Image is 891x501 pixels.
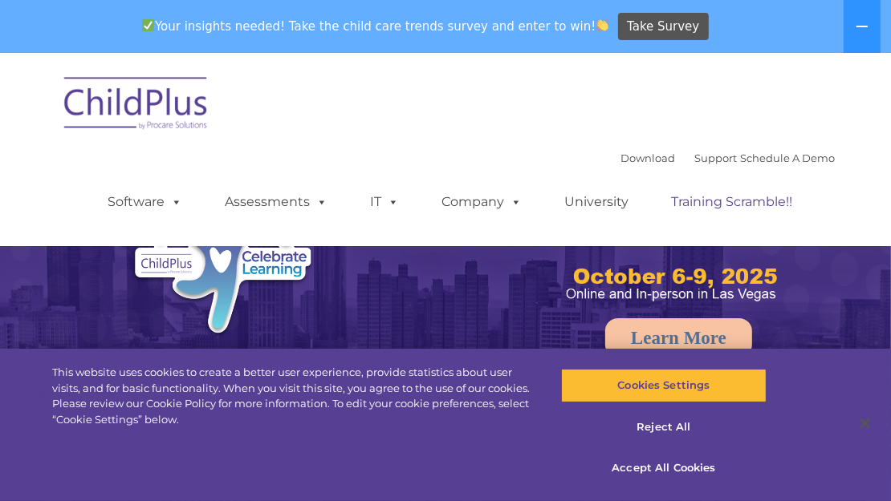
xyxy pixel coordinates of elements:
button: Close [848,406,883,441]
a: Download [620,152,675,164]
a: Take Survey [618,13,709,41]
a: IT [354,186,415,218]
a: University [548,186,645,218]
font: | [620,152,835,164]
span: Your insights needed! Take the child care trends survey and enter to win! [135,10,616,42]
a: Company [425,186,538,218]
img: 👏 [596,19,608,31]
a: Training Scramble!! [655,186,808,218]
img: ✅ [142,19,154,31]
a: Schedule A Demo [740,152,835,164]
button: Cookies Settings [561,369,766,402]
div: This website uses cookies to create a better user experience, provide statistics about user visit... [52,365,535,427]
button: Reject All [561,410,766,444]
a: Learn More [605,318,752,358]
a: Assessments [209,186,344,218]
a: Support [694,152,737,164]
a: Software [92,186,198,218]
span: Take Survey [627,13,699,41]
button: Accept All Cookies [561,451,766,485]
img: ChildPlus by Procare Solutions [56,66,217,146]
